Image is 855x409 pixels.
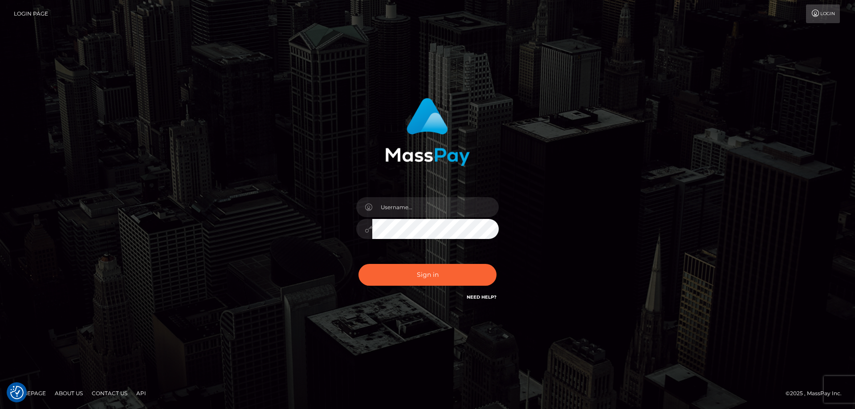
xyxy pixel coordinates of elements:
[10,386,49,400] a: Homepage
[467,294,497,300] a: Need Help?
[51,386,86,400] a: About Us
[372,197,499,217] input: Username...
[385,98,470,166] img: MassPay Login
[786,389,848,398] div: © 2025 , MassPay Inc.
[88,386,131,400] a: Contact Us
[10,386,24,399] button: Consent Preferences
[358,264,497,286] button: Sign in
[14,4,48,23] a: Login Page
[806,4,840,23] a: Login
[10,386,24,399] img: Revisit consent button
[133,386,150,400] a: API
